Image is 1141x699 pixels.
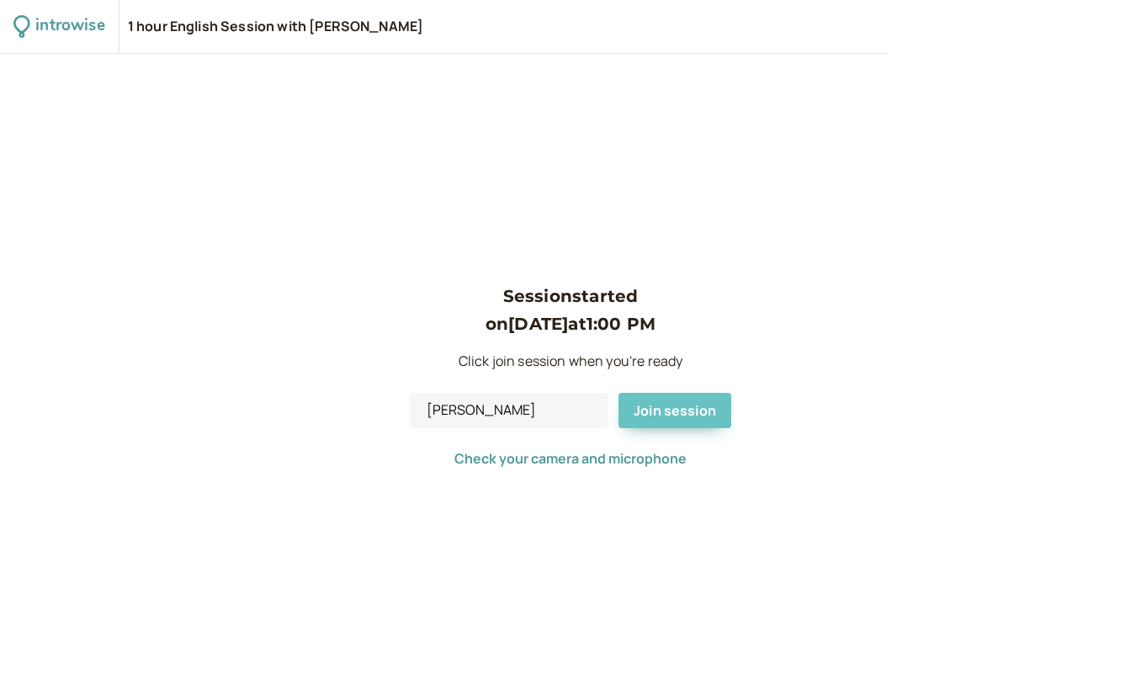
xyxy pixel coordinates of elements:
[410,393,608,428] input: Your Name
[454,449,687,468] span: Check your camera and microphone
[618,393,731,428] button: Join session
[128,18,424,36] div: 1 hour English Session with [PERSON_NAME]
[454,451,687,466] button: Check your camera and microphone
[35,13,104,40] div: introwise
[634,401,716,420] span: Join session
[410,283,731,337] h3: Session started on [DATE] at 1:00 PM
[410,351,731,373] p: Click join session when you're ready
